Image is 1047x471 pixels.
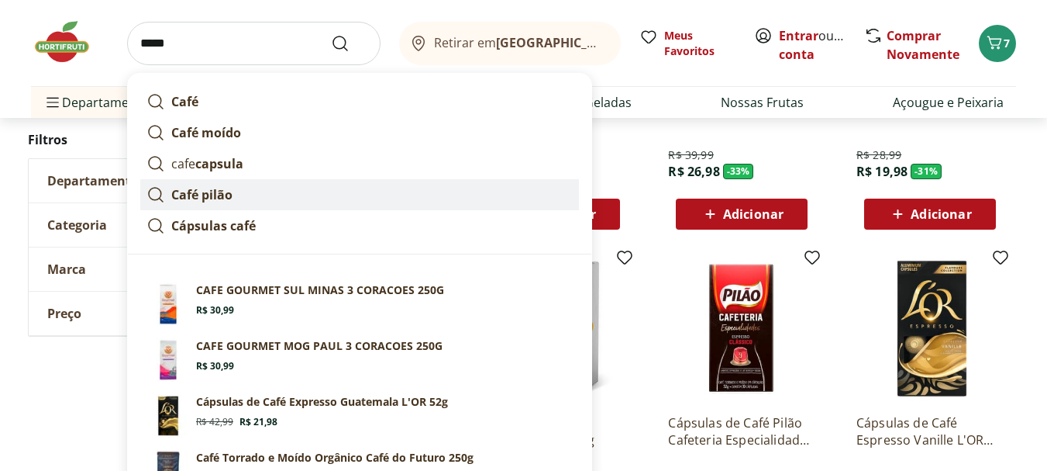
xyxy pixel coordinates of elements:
span: Departamento [47,173,139,189]
button: Categoria [29,203,261,247]
span: R$ 30,99 [196,360,234,372]
p: CAFE GOURMET SUL MINAS 3 CORACOES 250G [196,282,444,298]
img: Cápsulas de Café Pilão Cafeteria Especialidades 10 Unidades 52g [668,255,815,402]
strong: Café [171,93,198,110]
img: Principal [146,282,190,326]
span: - 33 % [723,164,754,179]
a: Cápsulas café [140,210,579,241]
a: Meus Favoritos [639,28,735,59]
a: Café [140,86,579,117]
button: Marca [29,248,261,291]
input: search [127,22,381,65]
img: Cápsulas de Café Espresso Vanille L'OR 52g [856,255,1004,402]
h2: Filtros [28,124,262,155]
span: R$ 21,98 [239,416,277,428]
span: Meus Favoritos [664,28,735,59]
a: Café moído [140,117,579,148]
a: Entrar [779,27,818,44]
p: CAFE GOURMET MOG PAUL 3 CORACOES 250G [196,338,443,354]
span: Categoria [47,217,107,233]
a: Criar conta [779,27,864,63]
a: Café pilão [140,179,579,210]
button: Departamento [29,159,261,203]
strong: Cápsulas café [171,217,256,234]
img: Hortifruti [31,19,108,65]
a: PrincipalCAFE GOURMET MOG PAUL 3 CORACOES 250GR$ 30,99 [140,332,579,388]
strong: Café pilão [171,186,232,203]
span: ou [779,26,848,64]
a: Nossas Frutas [721,93,804,112]
button: Retirar em[GEOGRAPHIC_DATA]/[GEOGRAPHIC_DATA] [399,22,621,65]
a: PrincipalCAFE GOURMET SUL MINAS 3 CORACOES 250GR$ 30,99 [140,276,579,332]
img: Cápsulas de Café Expresso Guatemala L'OR 52g [146,394,190,438]
img: Principal [146,338,190,382]
a: cafecapsula [140,148,579,179]
span: R$ 28,99 [856,147,901,163]
button: Submit Search [331,34,368,53]
span: - 31 % [911,164,942,179]
b: [GEOGRAPHIC_DATA]/[GEOGRAPHIC_DATA] [496,34,757,51]
strong: Café moído [171,124,241,141]
span: R$ 19,98 [856,163,908,180]
span: Marca [47,261,86,277]
a: Cápsulas de Café Espresso Vanille L'OR 52g [856,414,1004,448]
strong: capsula [195,155,243,172]
a: Cápsulas de Café Pilão Cafeteria Especialidades 10 Unidades 52g [668,414,815,448]
a: Açougue e Peixaria [893,93,1004,112]
p: Cápsulas de Café Expresso Guatemala L'OR 52g [196,394,448,410]
button: Adicionar [864,199,996,230]
span: R$ 42,99 [196,416,233,428]
button: Preço [29,292,261,335]
span: Adicionar [911,208,971,220]
button: Menu [43,84,62,121]
span: R$ 39,99 [668,147,713,163]
span: 7 [1004,36,1010,50]
p: Café Torrado e Moído Orgânico Café do Futuro 250g [196,450,474,466]
a: Cápsulas de Café Expresso Guatemala L'OR 52gCápsulas de Café Expresso Guatemala L'OR 52gR$ 42,99R... [140,388,579,444]
span: Retirar em [434,36,605,50]
span: Preço [47,306,81,321]
span: Adicionar [723,208,784,220]
span: R$ 26,98 [668,163,719,180]
span: R$ 30,99 [196,304,234,317]
p: cafe [171,154,243,173]
button: Carrinho [979,25,1016,62]
button: Adicionar [676,199,808,230]
a: Comprar Novamente [887,27,959,63]
span: Departamentos [43,84,155,121]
